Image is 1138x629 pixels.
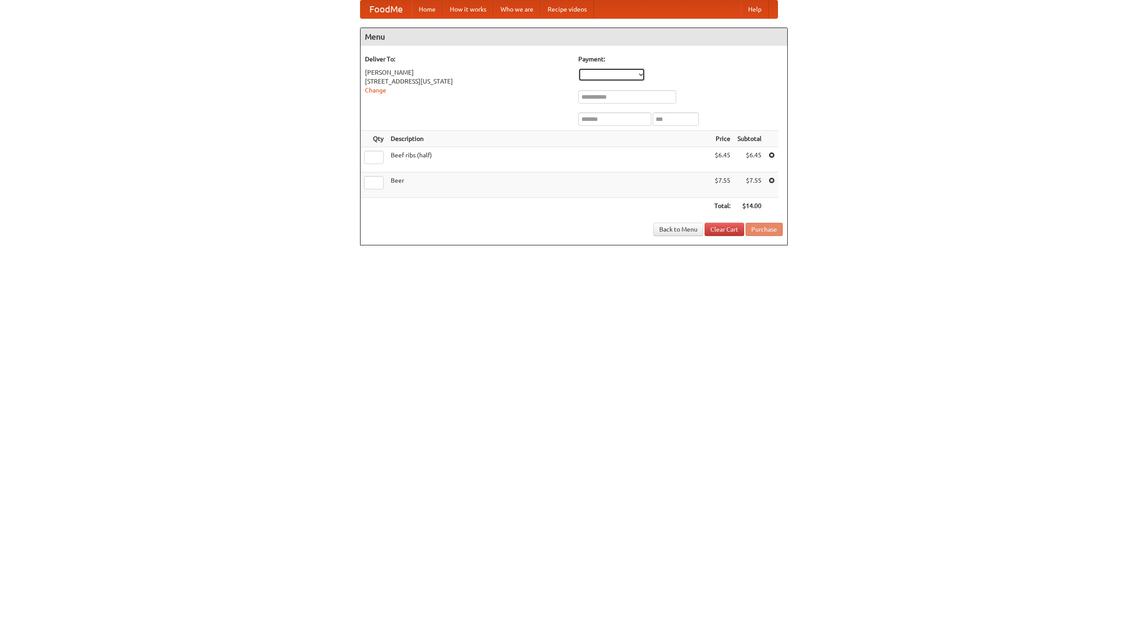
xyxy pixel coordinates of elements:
[734,172,765,198] td: $7.55
[705,223,744,236] a: Clear Cart
[734,198,765,214] th: $14.00
[365,77,569,86] div: [STREET_ADDRESS][US_STATE]
[711,198,734,214] th: Total:
[711,172,734,198] td: $7.55
[443,0,493,18] a: How it works
[734,147,765,172] td: $6.45
[387,172,711,198] td: Beer
[361,0,412,18] a: FoodMe
[493,0,541,18] a: Who we are
[412,0,443,18] a: Home
[745,223,783,236] button: Purchase
[387,131,711,147] th: Description
[653,223,703,236] a: Back to Menu
[541,0,594,18] a: Recipe videos
[365,55,569,64] h5: Deliver To:
[711,147,734,172] td: $6.45
[711,131,734,147] th: Price
[578,55,783,64] h5: Payment:
[361,131,387,147] th: Qty
[361,28,787,46] h4: Menu
[387,147,711,172] td: Beef ribs (half)
[365,68,569,77] div: [PERSON_NAME]
[741,0,769,18] a: Help
[365,87,386,94] a: Change
[734,131,765,147] th: Subtotal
